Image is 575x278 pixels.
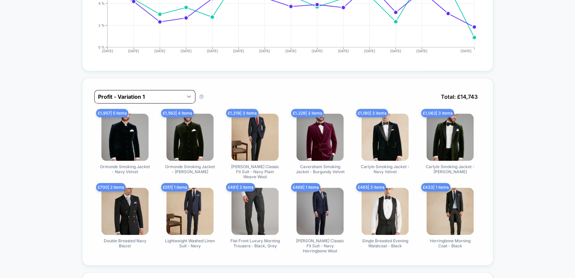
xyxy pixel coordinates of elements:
[165,238,215,248] span: Lightweight Washed Linen Suit - Navy
[98,23,105,27] tspan: 2 %
[128,49,139,53] tspan: [DATE]
[421,109,454,117] span: £ 1,062 | 3 items
[161,183,189,191] span: £ 551 | 1 items
[100,164,150,174] span: Ormonde Smoking Jacket - Navy Velvet
[360,238,410,248] span: Single Breasted Evening Waistcoat - Black
[231,114,279,161] img: Eaton Classic Fit Suit - Navy Plain Weave Wool
[98,1,105,5] tspan: 4 %
[154,49,165,53] tspan: [DATE]
[98,45,105,49] tspan: 0 %
[312,49,323,53] tspan: [DATE]
[96,109,128,117] span: £ 1,957 | 5 items
[295,238,345,253] span: [PERSON_NAME] Classic Fit Suit - Navy Herringbone Wool
[231,188,279,235] img: Flat Front Luxury Morning Trousers - Black, Grey
[416,49,427,53] tspan: [DATE]
[285,49,296,53] tspan: [DATE]
[101,114,149,161] img: Ormonde Smoking Jacket - Navy Velvet
[230,164,280,179] span: [PERSON_NAME] Classic Fit Suit - Navy Plain Weave Wool
[102,49,113,53] tspan: [DATE]
[226,109,258,117] span: £ 1,319 | 3 items
[356,183,386,191] span: £ 465 | 3 items
[361,188,409,235] img: Single Breasted Evening Waistcoat - Black
[291,109,324,117] span: £ 1,229 | 3 items
[101,188,149,235] img: Double Breasted Navy Blazer
[295,164,345,174] span: Caversham Smoking Jacket - Burgundy Velvet
[96,183,126,191] span: £ 700 | 2 items
[233,49,244,53] tspan: [DATE]
[338,49,349,53] tspan: [DATE]
[421,183,450,191] span: £ 433 | 1 items
[390,49,401,53] tspan: [DATE]
[166,188,214,235] img: Lightweight Washed Linen Suit - Navy
[438,90,481,103] span: Total: £ 14,743
[291,183,320,191] span: £ 466 | 1 items
[207,49,218,53] tspan: [DATE]
[360,164,410,174] span: Carlyle Smoking Jacket - Navy Velvet
[230,238,280,248] span: Flat Front Luxury Morning Trousers - Black, Grey
[426,188,474,235] img: Herringbone Morning Coat - Black
[165,164,215,174] span: Ormonde Smoking Jacket - [PERSON_NAME]
[356,109,388,117] span: £ 1,180 | 3 items
[166,114,214,161] img: Ormonde Smoking Jacket - Green Velvet
[364,49,375,53] tspan: [DATE]
[181,49,192,53] tspan: [DATE]
[259,49,270,53] tspan: [DATE]
[426,114,474,161] img: Carlyle Smoking Jacket - Green Velvet
[226,183,255,191] span: £ 491 | 2 items
[161,109,194,117] span: £ 1,562 | 4 items
[100,238,150,248] span: Double Breasted Navy Blazer
[199,94,204,99] button: ?
[296,114,344,161] img: Caversham Smoking Jacket - Burgundy Velvet
[296,188,344,235] img: Eaton Classic Fit Suit - Navy Herringbone Wool
[425,164,475,174] span: Carlyle Smoking Jacket - [PERSON_NAME]
[361,114,409,161] img: Carlyle Smoking Jacket - Navy Velvet
[460,49,472,53] tspan: [DATE]
[425,238,475,248] span: Herringbone Morning Coat - Black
